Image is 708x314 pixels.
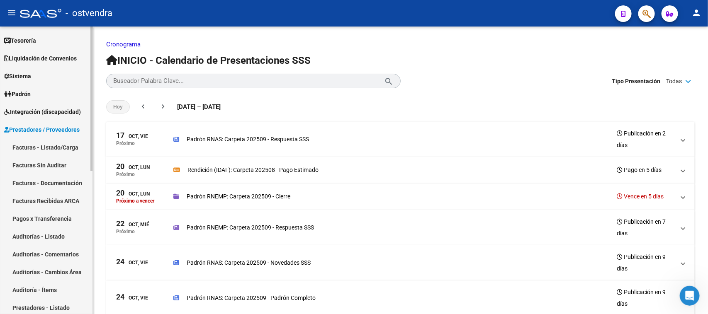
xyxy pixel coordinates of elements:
[106,122,695,157] mat-expansion-panel-header: 17Oct, ViePróximoPadrón RNAS: Carpeta 202509 - Respuesta SSSPublicación en 2 días
[66,4,112,22] span: - ostvendra
[617,251,675,274] h3: Publicación en 9 días
[177,102,221,111] span: [DATE] – [DATE]
[7,8,17,18] mat-icon: menu
[116,229,135,234] p: Próximo
[617,128,675,151] h3: Publicación en 2 días
[106,41,141,48] a: Cronograma
[4,125,80,134] span: Prestadores / Proveedores
[617,191,664,202] h3: Vence en 5 días
[106,245,695,280] mat-expansion-panel-header: 24Oct, ViePadrón RNAS: Carpeta 202509 - Novedades SSSPublicación en 9 días
[617,216,675,239] h3: Publicación en 7 días
[116,198,154,204] p: Próximo a vencer
[187,258,311,267] p: Padrón RNAS: Carpeta 202509 - Novedades SSS
[187,192,290,201] p: Padrón RNEMP: Carpeta 202509 - Cierre
[116,258,148,267] div: Oct, Vie
[617,164,662,176] h3: Pago en 5 días
[116,293,148,302] div: Oct, Vie
[116,140,135,146] p: Próximo
[116,220,149,229] div: Oct, Mié
[666,77,682,86] span: Todas
[384,76,394,86] mat-icon: search
[612,77,660,86] span: Tipo Presentación
[159,102,167,111] mat-icon: chevron_right
[106,55,311,66] span: INICIO - Calendario de Presentaciones SSS
[4,54,77,63] span: Liquidación de Convenios
[187,165,319,174] p: Rendición (IDAF): Carpeta 202508 - Pago Estimado
[116,220,124,227] span: 22
[106,210,695,245] mat-expansion-panel-header: 22Oct, MiéPróximoPadrón RNEMP: Carpeta 202509 - Respuesta SSSPublicación en 7 días
[116,189,150,198] div: Oct, Lun
[139,102,147,111] mat-icon: chevron_left
[116,132,124,139] span: 17
[617,286,675,309] h3: Publicación en 9 días
[4,36,36,45] span: Tesorería
[187,293,316,302] p: Padrón RNAS: Carpeta 202509 - Padrón Completo
[116,258,124,266] span: 24
[4,72,31,81] span: Sistema
[116,293,124,301] span: 24
[106,184,695,210] mat-expansion-panel-header: 20Oct, LunPróximo a vencerPadrón RNEMP: Carpeta 202509 - CierreVence en 5 días
[4,107,81,116] span: Integración (discapacidad)
[187,223,314,232] p: Padrón RNEMP: Carpeta 202509 - Respuesta SSS
[106,100,130,114] button: Hoy
[116,132,148,140] div: Oct, Vie
[106,157,695,184] mat-expansion-panel-header: 20Oct, LunPróximoRendición (IDAF): Carpeta 202508 - Pago EstimadoPago en 5 días
[116,163,124,170] span: 20
[116,163,150,171] div: Oct, Lun
[187,135,309,144] p: Padrón RNAS: Carpeta 202509 - Respuesta SSS
[4,89,31,99] span: Padrón
[116,189,124,197] span: 20
[680,286,700,306] iframe: Intercom live chat
[116,171,135,177] p: Próximo
[691,8,701,18] mat-icon: person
